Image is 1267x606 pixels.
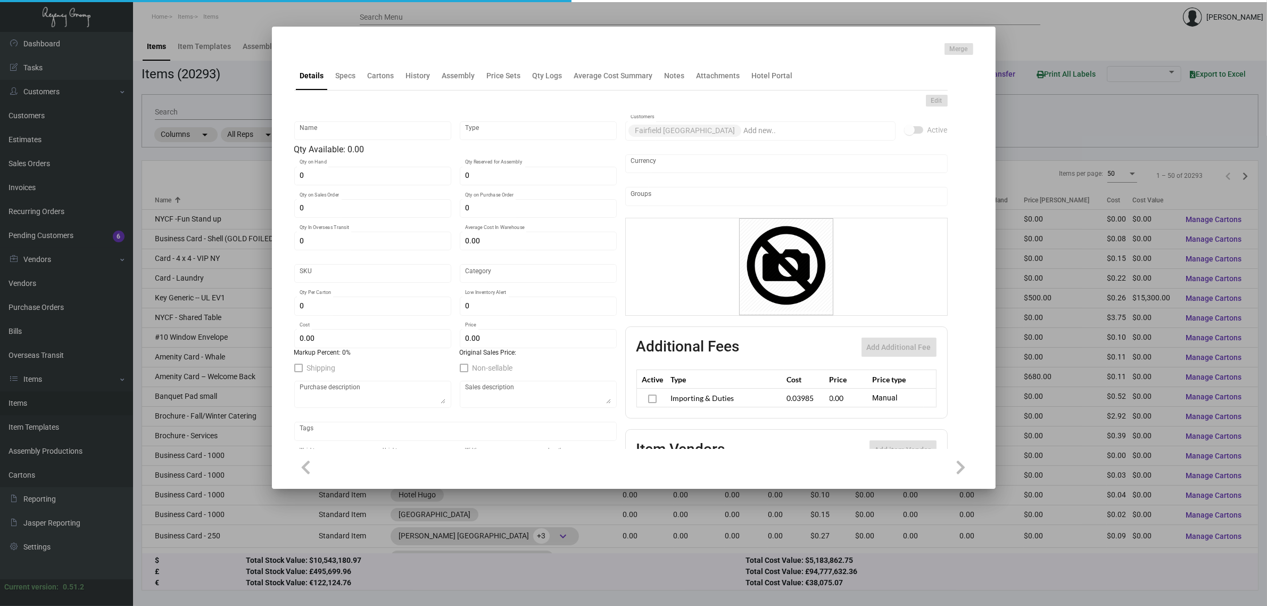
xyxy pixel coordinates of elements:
span: Non-sellable [473,362,513,374]
div: History [406,70,430,81]
span: Edit [931,96,942,105]
button: Merge [945,43,973,55]
div: Current version: [4,582,59,593]
div: Hotel Portal [752,70,793,81]
span: Manual [872,394,897,402]
h2: Item Vendors [636,440,725,460]
input: Add new.. [743,127,890,135]
div: Notes [665,70,685,81]
button: Add Additional Fee [862,338,937,357]
th: Cost [784,370,826,389]
th: Price type [869,370,924,389]
div: 0.51.2 [63,582,84,593]
div: Qty Logs [533,70,562,81]
input: Add new.. [631,192,942,201]
div: Details [300,70,324,81]
span: Add item Vendor [875,446,931,454]
h2: Additional Fees [636,338,740,357]
button: Edit [926,95,948,107]
th: Price [827,370,869,389]
div: Average Cost Summary [574,70,653,81]
button: Add item Vendor [869,440,937,460]
span: Add Additional Fee [867,343,931,351]
th: Active [636,370,668,389]
div: Cartons [368,70,394,81]
div: Attachments [697,70,740,81]
div: Price Sets [487,70,521,81]
span: Active [928,124,948,136]
div: Specs [336,70,356,81]
div: Assembly [442,70,475,81]
span: Merge [950,45,968,54]
mat-chip: Fairfield [GEOGRAPHIC_DATA] [628,125,741,137]
span: Shipping [307,362,336,374]
div: Qty Available: 0.00 [294,143,617,156]
th: Type [668,370,784,389]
